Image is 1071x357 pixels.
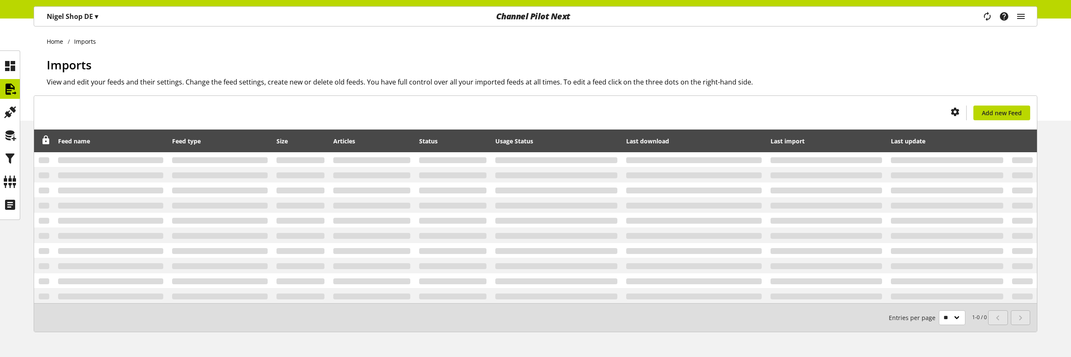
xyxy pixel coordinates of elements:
[889,313,939,322] span: Entries per page
[95,12,98,21] span: ▾
[47,77,1037,87] h2: View and edit your feeds and their settings. Change the feed settings, create new or delete old f...
[47,37,68,46] a: Home
[42,136,50,145] span: Unlock to reorder rows
[626,132,762,149] div: Last download
[58,132,163,149] div: Feed name
[891,132,1003,149] div: Last update
[419,132,487,149] div: Status
[889,310,987,325] small: 1-0 / 0
[34,6,1037,26] nav: main navigation
[495,132,617,149] div: Usage Status
[771,132,882,149] div: Last import
[39,136,50,146] div: Unlock to reorder rows
[276,132,324,149] div: Size
[973,106,1030,120] a: Add new Feed
[47,11,98,21] p: Nigel Shop DE
[333,132,410,149] div: Articles
[172,132,268,149] div: Feed type
[47,57,92,73] span: Imports
[982,108,1022,117] span: Add new Feed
